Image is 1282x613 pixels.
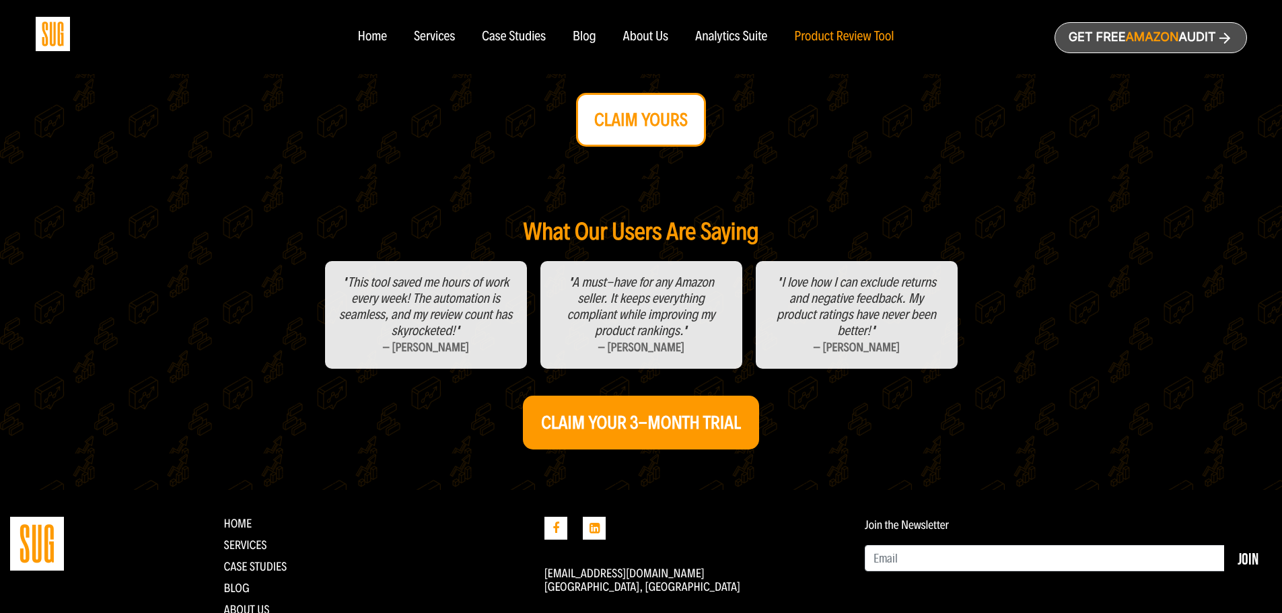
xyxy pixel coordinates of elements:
a: Blog [573,30,596,44]
img: Straight Up Growth [10,517,64,571]
a: Analytics Suite [695,30,767,44]
button: Join [1224,545,1272,572]
label: Join the Newsletter [865,518,949,532]
p: – [PERSON_NAME] [769,339,944,355]
h2: What Our Users Are Saying [129,219,1154,245]
a: Services [414,30,455,44]
img: Sug [36,17,70,51]
strong: CLAIM YOURS [594,109,688,131]
a: [EMAIL_ADDRESS][DOMAIN_NAME] [544,566,705,581]
a: Case Studies [482,30,546,44]
span: Amazon [1125,30,1178,44]
strong: CLAIM YOUR 3-MONTH TRIAL [541,412,740,433]
a: About Us [623,30,669,44]
a: Product Review Tool [794,30,894,44]
p: "I love how I can exclude returns and negative feedback. My product ratings have never been better!" [769,275,944,339]
p: "A must-have for any Amazon seller. It keeps everything compliant while improving my product rank... [554,275,729,339]
p: "This tool saved me hours of work every week! The automation is seamless, and my review count has... [339,275,513,339]
a: Home [223,516,252,531]
input: Email [865,545,1225,572]
a: Home [357,30,386,44]
a: Services [223,538,266,552]
p: [GEOGRAPHIC_DATA], [GEOGRAPHIC_DATA] [544,580,845,593]
p: – [PERSON_NAME] [339,339,513,355]
a: CLAIM YOUR 3-MONTH TRIAL [523,396,758,449]
a: Get freeAmazonAudit [1055,22,1247,53]
a: Blog [223,581,249,596]
a: CASE STUDIES [223,559,287,574]
p: – [PERSON_NAME] [554,339,729,355]
a: CLAIM YOURS [576,93,706,147]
